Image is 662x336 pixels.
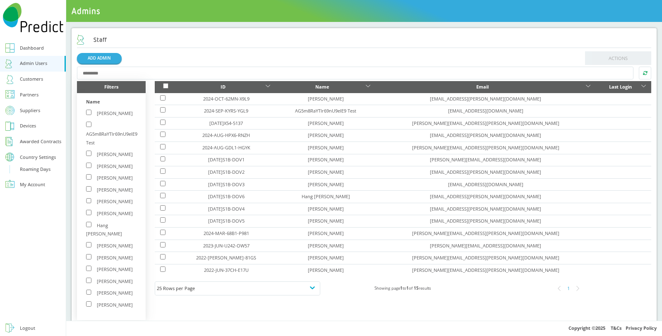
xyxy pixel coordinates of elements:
b: 1 [400,286,403,291]
a: [EMAIL_ADDRESS][PERSON_NAME][DOMAIN_NAME] [430,206,541,212]
a: [PERSON_NAME][EMAIL_ADDRESS][PERSON_NAME][DOMAIN_NAME] [412,267,559,273]
label: [PERSON_NAME] [86,198,133,204]
a: 2024-MAR-68B1-P981 [204,230,249,236]
div: Partners [20,91,38,99]
a: 2024-OCT-62MN-X9L9 [203,96,249,102]
a: [PERSON_NAME][EMAIL_ADDRESS][DOMAIN_NAME] [430,156,541,163]
a: Hang [PERSON_NAME] [302,193,350,199]
label: [PERSON_NAME] [86,175,133,181]
a: [DATE]X54-5137 [209,120,243,126]
a: [EMAIL_ADDRESS][PERSON_NAME][DOMAIN_NAME] [430,169,541,175]
a: [DATE]S1B-DOV5 [208,218,245,224]
a: [PERSON_NAME] [308,132,344,138]
label: [PERSON_NAME] [86,254,133,261]
b: 1 [406,286,409,291]
a: [PERSON_NAME][EMAIL_ADDRESS][PERSON_NAME][DOMAIN_NAME] [412,144,559,151]
input: [PERSON_NAME] [86,186,91,192]
a: 2024-AUG-GDL1-HGYK [202,144,250,151]
input: [PERSON_NAME] [86,254,91,259]
div: Country Settings [20,155,56,159]
input: AG5m8RaYTlr69nU9eIE9 Test [86,122,91,127]
a: [PERSON_NAME] [308,242,344,249]
a: 2022-JUN-37CH-E17U [204,267,249,273]
a: [PERSON_NAME] [308,254,344,261]
a: [PERSON_NAME] [308,156,344,163]
input: [PERSON_NAME] [86,278,91,283]
input: [PERSON_NAME] [86,210,91,215]
a: [PERSON_NAME] [308,144,344,151]
label: [PERSON_NAME] [86,278,133,284]
input: [PERSON_NAME] [86,198,91,204]
div: Name [281,83,364,91]
a: [DATE]S1B-DOV6 [208,193,245,199]
a: [EMAIL_ADDRESS][DOMAIN_NAME] [448,181,523,187]
div: Filters [77,81,146,93]
a: 2024-AUG-HPX6-RNZH [202,132,250,138]
a: T&Cs [611,325,621,331]
img: Predict Mobile [3,3,63,32]
a: [PERSON_NAME][EMAIL_ADDRESS][DOMAIN_NAME] [430,242,541,249]
div: 1 [564,284,573,293]
a: [EMAIL_ADDRESS][PERSON_NAME][DOMAIN_NAME] [430,96,541,102]
a: [EMAIL_ADDRESS][PERSON_NAME][DOMAIN_NAME] [430,193,541,199]
a: [DATE]S1B-DOV2 [208,169,245,175]
label: [PERSON_NAME] [86,163,133,169]
label: [PERSON_NAME] [86,266,133,272]
a: [DATE]S1B-DOV1 [208,156,245,163]
a: [PERSON_NAME] [308,230,344,236]
div: Email [381,83,584,91]
label: Hang [PERSON_NAME] [86,222,122,237]
a: [PERSON_NAME] [308,206,344,212]
label: [PERSON_NAME] [86,110,133,116]
a: AG5m8RaYTlr69nU9eIE9 Test [295,108,356,114]
a: [EMAIL_ADDRESS][PERSON_NAME][DOMAIN_NAME] [430,218,541,224]
input: [PERSON_NAME] [86,301,91,307]
div: Customers [20,75,43,84]
a: [PERSON_NAME] [308,267,344,273]
label: AG5m8RaYTlr69nU9eIE9 Test [86,122,137,146]
div: Awarded Contracts [20,137,61,146]
input: [PERSON_NAME] [86,174,91,180]
div: Devices [20,122,36,130]
div: Last Login [601,83,640,91]
a: 2024-SEP-KYRS-YGL9 [204,108,248,114]
div: My Account [20,180,45,189]
input: [PERSON_NAME] [86,290,91,295]
a: Privacy Policy [626,325,657,331]
div: ID [182,83,264,91]
label: [PERSON_NAME] [86,187,133,193]
input: [PERSON_NAME] [86,266,91,271]
a: [PERSON_NAME][EMAIL_ADDRESS][PERSON_NAME][DOMAIN_NAME] [412,120,559,126]
div: 25 Rows per Page [157,284,318,293]
a: [PERSON_NAME] [308,181,344,187]
a: [PERSON_NAME][EMAIL_ADDRESS][PERSON_NAME][DOMAIN_NAME] [412,254,559,261]
input: [PERSON_NAME] [86,110,91,115]
a: [PERSON_NAME] [308,120,344,126]
input: [PERSON_NAME] [86,242,91,247]
a: [EMAIL_ADDRESS][DOMAIN_NAME] [448,108,523,114]
b: 15 [414,286,419,291]
a: [PERSON_NAME] [308,218,344,224]
div: Logout [20,324,35,333]
input: [PERSON_NAME] [86,163,91,168]
div: Showing page to of results [320,284,486,293]
label: [PERSON_NAME] [86,210,133,216]
a: 2022-[PERSON_NAME]-81GS [196,254,256,261]
label: [PERSON_NAME] [86,151,133,157]
div: Suppliers [20,106,40,115]
a: [PERSON_NAME][EMAIL_ADDRESS][PERSON_NAME][DOMAIN_NAME] [412,230,559,236]
label: [PERSON_NAME] [86,302,133,308]
div: Admin Users [20,59,47,68]
a: [EMAIL_ADDRESS][PERSON_NAME][DOMAIN_NAME] [430,132,541,138]
input: [PERSON_NAME] [86,151,91,156]
a: ADD ADMIN [77,53,122,63]
div: Name [86,98,137,110]
a: [DATE]S1B-DOV4 [208,206,245,212]
a: [DATE]S1B-DOV3 [208,181,245,187]
label: [PERSON_NAME] [86,290,133,296]
a: 2023-JUN-U242-OW57 [203,242,249,249]
input: Hang [PERSON_NAME] [86,222,91,227]
div: Copyright © 2025 [66,321,662,336]
div: Dashboard [20,44,44,53]
div: Roaming Days [20,165,50,174]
